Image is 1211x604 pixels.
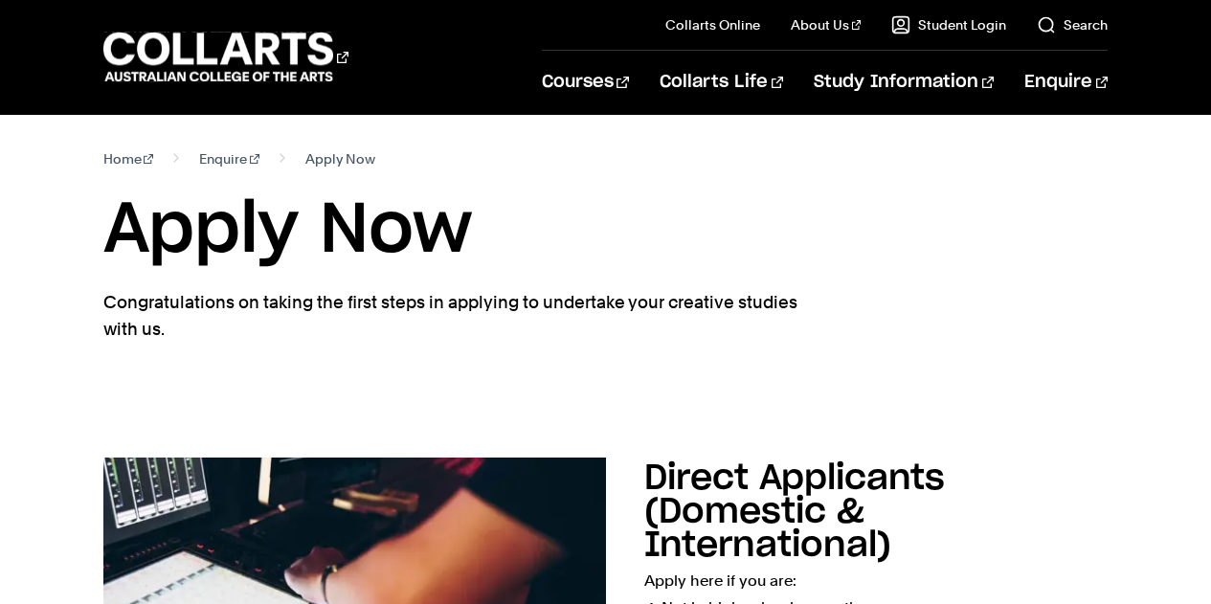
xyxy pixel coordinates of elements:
a: About Us [791,15,862,34]
h2: Direct Applicants (Domestic & International) [644,461,945,563]
a: Student Login [891,15,1006,34]
h1: Apply Now [103,188,1109,274]
div: Go to homepage [103,30,348,84]
a: Collarts Life [660,51,783,114]
a: Study Information [814,51,994,114]
a: Home [103,145,154,172]
span: Apply Now [305,145,375,172]
a: Collarts Online [665,15,760,34]
a: Enquire [1024,51,1108,114]
a: Enquire [199,145,259,172]
p: Congratulations on taking the first steps in applying to undertake your creative studies with us. [103,289,802,343]
a: Search [1037,15,1108,34]
a: Courses [542,51,629,114]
